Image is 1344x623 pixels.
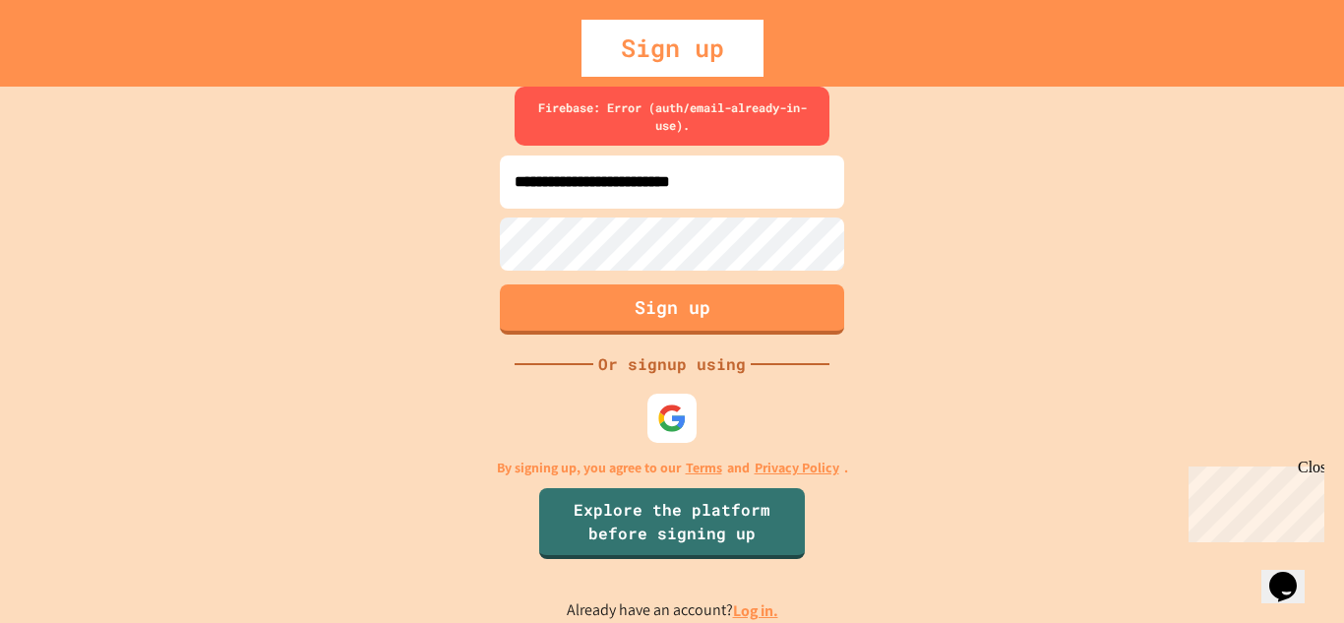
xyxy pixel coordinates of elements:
[539,488,805,559] a: Explore the platform before signing up
[8,8,136,125] div: Chat with us now!Close
[1181,459,1324,542] iframe: chat widget
[500,284,844,335] button: Sign up
[581,20,764,77] div: Sign up
[686,458,722,478] a: Terms
[593,352,751,376] div: Or signup using
[755,458,839,478] a: Privacy Policy
[1261,544,1324,603] iframe: chat widget
[733,600,778,621] a: Log in.
[515,87,829,146] div: Firebase: Error (auth/email-already-in-use).
[657,404,687,433] img: google-icon.svg
[497,458,848,478] p: By signing up, you agree to our and .
[567,598,778,623] p: Already have an account?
